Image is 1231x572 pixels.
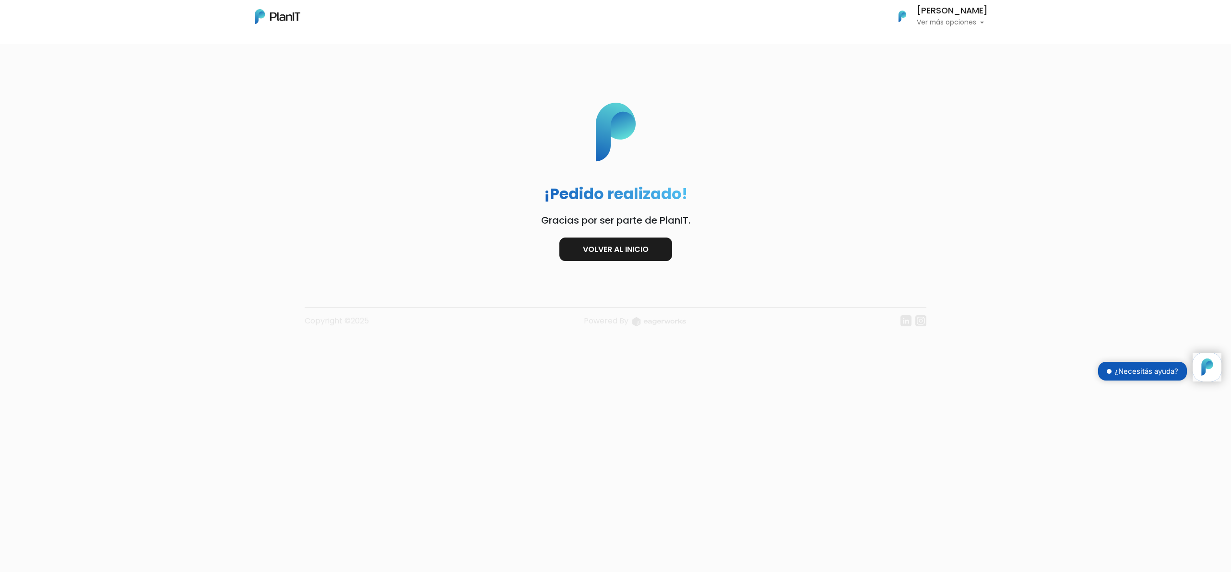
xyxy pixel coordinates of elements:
h2: ¡Pedido realizado! [544,185,687,203]
iframe: trengo-widget-launcher [1193,353,1221,381]
h6: [PERSON_NAME] [917,7,988,15]
a: Volver al inicio [559,238,672,261]
img: p_logo-cf95315c21ec54a07da33abe4a980685f2930ff06ee032fe1bfa050a97dd1b1f.svg [562,103,670,162]
img: PlanIt Logo [255,9,300,24]
img: linkedin-cc7d2dbb1a16aff8e18f147ffe980d30ddd5d9e01409788280e63c91fc390ff4.svg [900,315,911,326]
button: PlanIt Logo [PERSON_NAME] Ver más opciones [886,4,988,29]
p: Copyright ©2025 [305,315,369,334]
span: translation missing: es.layouts.footer.powered_by [584,315,628,326]
p: Ver más opciones [917,19,988,26]
iframe: trengo-widget-status [1049,353,1193,391]
a: Powered By [584,315,686,334]
img: logo_eagerworks-044938b0bf012b96b195e05891a56339191180c2d98ce7df62ca656130a436fa.svg [632,317,686,326]
img: instagram-7ba2a2629254302ec2a9470e65da5de918c9f3c9a63008f8abed3140a32961bf.svg [915,315,926,326]
p: Gracias por ser parte de PlanIT. [503,214,729,226]
img: PlanIt Logo [892,6,913,27]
